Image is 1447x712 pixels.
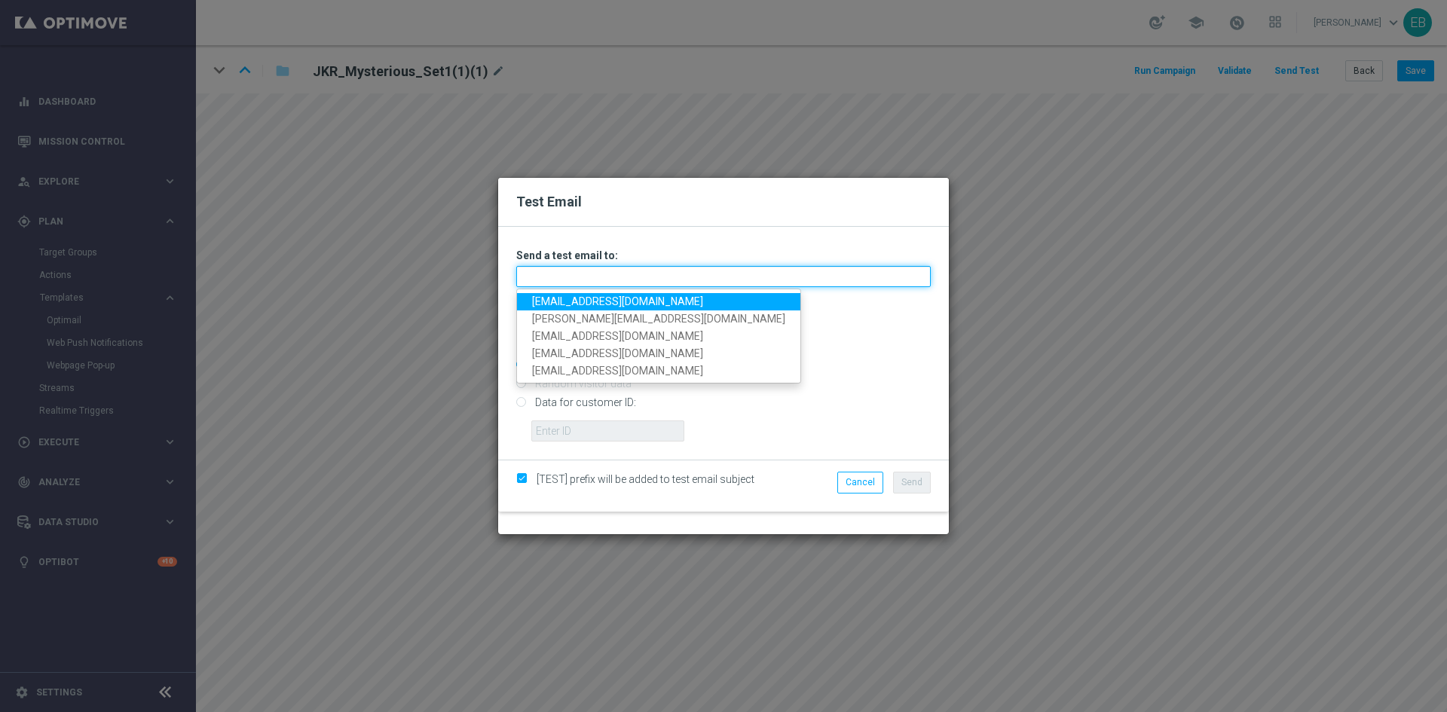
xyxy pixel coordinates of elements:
[893,472,931,493] button: Send
[517,310,800,328] a: [PERSON_NAME][EMAIL_ADDRESS][DOMAIN_NAME]
[531,420,684,442] input: Enter ID
[516,249,931,262] h3: Send a test email to:
[901,477,922,487] span: Send
[517,362,800,380] a: [EMAIL_ADDRESS][DOMAIN_NAME]
[517,345,800,362] a: [EMAIL_ADDRESS][DOMAIN_NAME]
[517,293,800,310] a: [EMAIL_ADDRESS][DOMAIN_NAME]
[517,328,800,345] a: [EMAIL_ADDRESS][DOMAIN_NAME]
[516,193,931,211] h2: Test Email
[537,473,754,485] span: [TEST] prefix will be added to test email subject
[837,472,883,493] button: Cancel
